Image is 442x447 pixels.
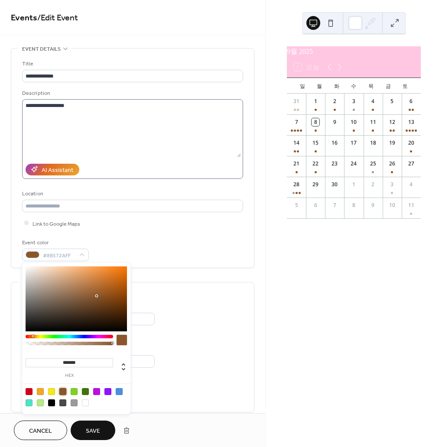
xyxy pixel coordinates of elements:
[388,118,396,126] div: 12
[396,78,414,94] div: 토
[26,388,32,395] div: #D0021B
[116,388,123,395] div: #4A90E2
[369,97,377,105] div: 4
[407,118,415,126] div: 13
[86,427,100,436] span: Save
[407,201,415,209] div: 11
[350,139,357,147] div: 17
[350,97,357,105] div: 3
[292,181,300,188] div: 28
[350,118,357,126] div: 10
[32,219,80,228] span: Link to Google Maps
[26,164,79,175] button: AI Assistant
[22,59,241,68] div: Title
[312,201,319,209] div: 6
[292,201,300,209] div: 5
[71,388,78,395] div: #7ED321
[312,160,319,168] div: 22
[11,10,37,26] a: Events
[22,189,241,198] div: Location
[388,97,396,105] div: 5
[294,78,311,94] div: 일
[407,97,415,105] div: 6
[331,97,338,105] div: 2
[292,118,300,126] div: 7
[407,181,415,188] div: 4
[71,421,115,440] button: Save
[292,139,300,147] div: 14
[82,388,89,395] div: #417505
[104,388,111,395] div: #9013FE
[331,160,338,168] div: 23
[312,97,319,105] div: 1
[43,251,75,260] span: #8B572AFF
[37,399,44,406] div: #B8E986
[350,201,357,209] div: 8
[312,139,319,147] div: 15
[369,160,377,168] div: 25
[388,201,396,209] div: 10
[22,45,61,54] span: Event details
[14,421,67,440] button: Cancel
[48,388,55,395] div: #F8E71C
[311,78,328,94] div: 월
[59,388,66,395] div: #8B572A
[26,373,113,378] label: hex
[350,181,357,188] div: 1
[37,10,78,26] span: / Edit Event
[312,118,319,126] div: 8
[388,139,396,147] div: 19
[369,201,377,209] div: 9
[292,160,300,168] div: 21
[388,181,396,188] div: 3
[22,89,241,98] div: Description
[369,181,377,188] div: 2
[388,160,396,168] div: 26
[369,118,377,126] div: 11
[362,78,380,94] div: 목
[71,399,78,406] div: #9B9B9B
[380,78,397,94] div: 금
[42,165,73,175] div: AI Assistant
[345,78,363,94] div: 수
[37,388,44,395] div: #F5A623
[312,181,319,188] div: 29
[331,139,338,147] div: 16
[22,238,87,247] div: Event color
[369,139,377,147] div: 18
[407,160,415,168] div: 27
[350,160,357,168] div: 24
[331,201,338,209] div: 7
[26,399,32,406] div: #50E3C2
[29,427,52,436] span: Cancel
[328,78,345,94] div: 화
[407,139,415,147] div: 20
[59,399,66,406] div: #4A4A4A
[331,118,338,126] div: 9
[287,46,421,57] div: 9월 2025
[331,181,338,188] div: 30
[48,399,55,406] div: #000000
[292,97,300,105] div: 31
[93,388,100,395] div: #BD10E0
[82,399,89,406] div: #FFFFFF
